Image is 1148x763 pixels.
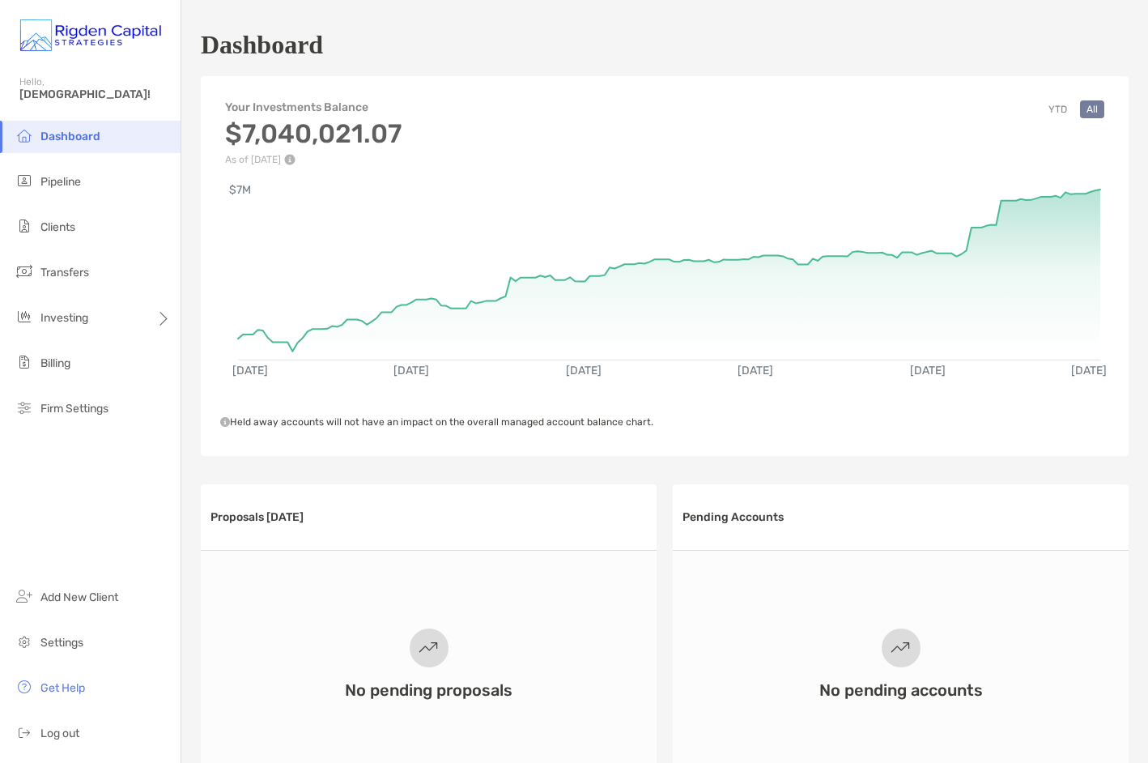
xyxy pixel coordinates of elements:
span: Pipeline [40,175,81,189]
text: [DATE] [910,364,946,377]
img: dashboard icon [15,126,34,145]
img: transfers icon [15,262,34,281]
h3: No pending proposals [345,680,512,700]
span: Held away accounts will not have an impact on the overall managed account balance chart. [220,416,653,428]
img: firm-settings icon [15,398,34,417]
img: get-help icon [15,677,34,697]
text: [DATE] [232,364,268,377]
text: [DATE] [566,364,602,377]
span: Investing [40,311,88,325]
span: Add New Client [40,590,118,604]
span: Transfers [40,266,89,279]
button: YTD [1042,100,1074,118]
img: clients icon [15,216,34,236]
span: Settings [40,636,83,650]
img: Performance Info [284,154,296,165]
span: Clients [40,220,75,234]
span: [DEMOGRAPHIC_DATA]! [19,87,171,101]
h3: Proposals [DATE] [210,510,304,524]
span: Firm Settings [40,402,108,416]
h3: $7,040,021.07 [225,118,402,149]
h3: No pending accounts [819,680,983,700]
img: Zoe Logo [19,6,161,65]
img: add_new_client icon [15,586,34,606]
img: logout icon [15,723,34,742]
span: Get Help [40,681,85,695]
button: All [1080,100,1104,118]
text: [DATE] [738,364,773,377]
text: [DATE] [1071,364,1107,377]
span: Billing [40,356,70,370]
text: $7M [229,183,251,196]
span: Dashboard [40,130,100,143]
text: [DATE] [393,364,429,377]
span: Log out [40,727,79,740]
img: pipeline icon [15,171,34,190]
img: billing icon [15,352,34,372]
h3: Pending Accounts [682,510,784,524]
p: As of [DATE] [225,154,402,165]
img: investing icon [15,307,34,326]
img: settings icon [15,632,34,651]
h1: Dashboard [201,30,323,60]
h4: Your Investments Balance [225,100,402,114]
